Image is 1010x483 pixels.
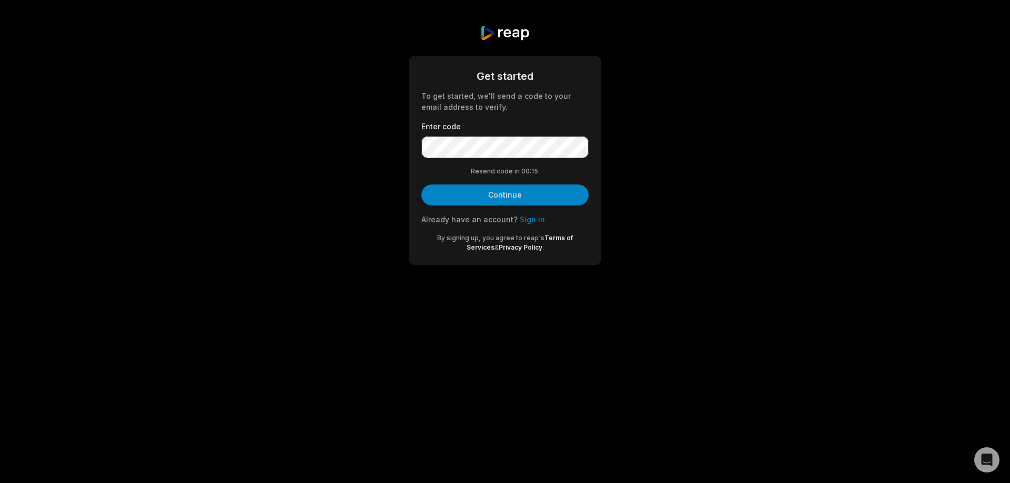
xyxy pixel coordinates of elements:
[421,167,589,176] div: Resend code in 00:
[421,215,518,224] span: Already have an account?
[520,215,545,224] a: Sign in
[480,25,530,41] img: reap
[542,243,544,251] span: .
[974,447,999,472] div: Open Intercom Messenger
[437,234,544,242] span: By signing up, you agree to reap's
[421,68,589,84] div: Get started
[531,167,540,176] span: 15
[494,243,499,251] span: &
[421,90,589,112] div: To get started, we'll send a code to your email address to verify.
[499,243,542,251] a: Privacy Policy
[421,184,589,205] button: Continue
[467,234,573,251] a: Terms of Services
[421,121,589,132] label: Enter code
